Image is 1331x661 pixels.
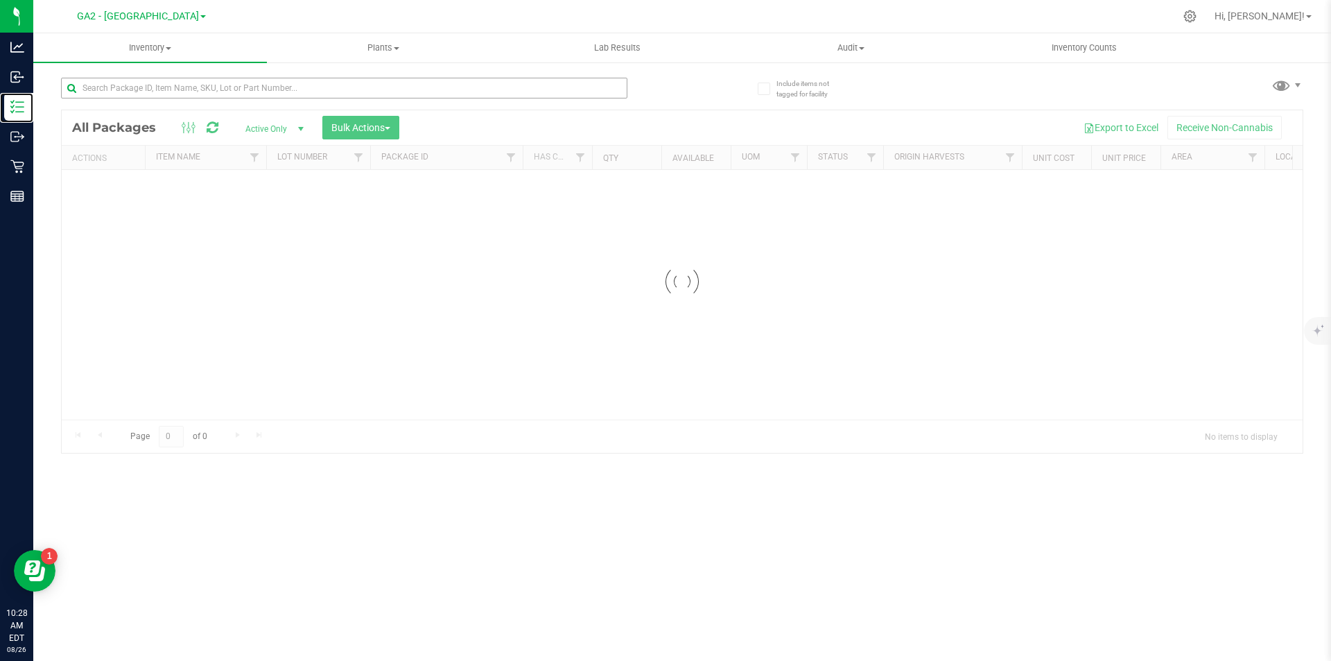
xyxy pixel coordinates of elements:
iframe: Resource center [14,550,55,592]
inline-svg: Analytics [10,40,24,54]
span: Inventory [33,42,267,54]
div: Manage settings [1181,10,1199,23]
a: Inventory [33,33,267,62]
a: Lab Results [501,33,734,62]
span: Inventory Counts [1033,42,1136,54]
a: Inventory Counts [968,33,1201,62]
inline-svg: Retail [10,160,24,173]
a: Plants [267,33,501,62]
span: Plants [268,42,500,54]
iframe: Resource center unread badge [41,548,58,565]
span: Lab Results [575,42,659,54]
span: Include items not tagged for facility [776,78,846,99]
p: 10:28 AM EDT [6,607,27,644]
span: Audit [735,42,967,54]
span: GA2 - [GEOGRAPHIC_DATA] [77,10,199,22]
inline-svg: Inbound [10,70,24,84]
p: 08/26 [6,644,27,655]
span: Hi, [PERSON_NAME]! [1215,10,1305,22]
inline-svg: Outbound [10,130,24,144]
inline-svg: Inventory [10,100,24,114]
inline-svg: Reports [10,189,24,203]
a: Audit [734,33,968,62]
input: Search Package ID, Item Name, SKU, Lot or Part Number... [61,78,627,98]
